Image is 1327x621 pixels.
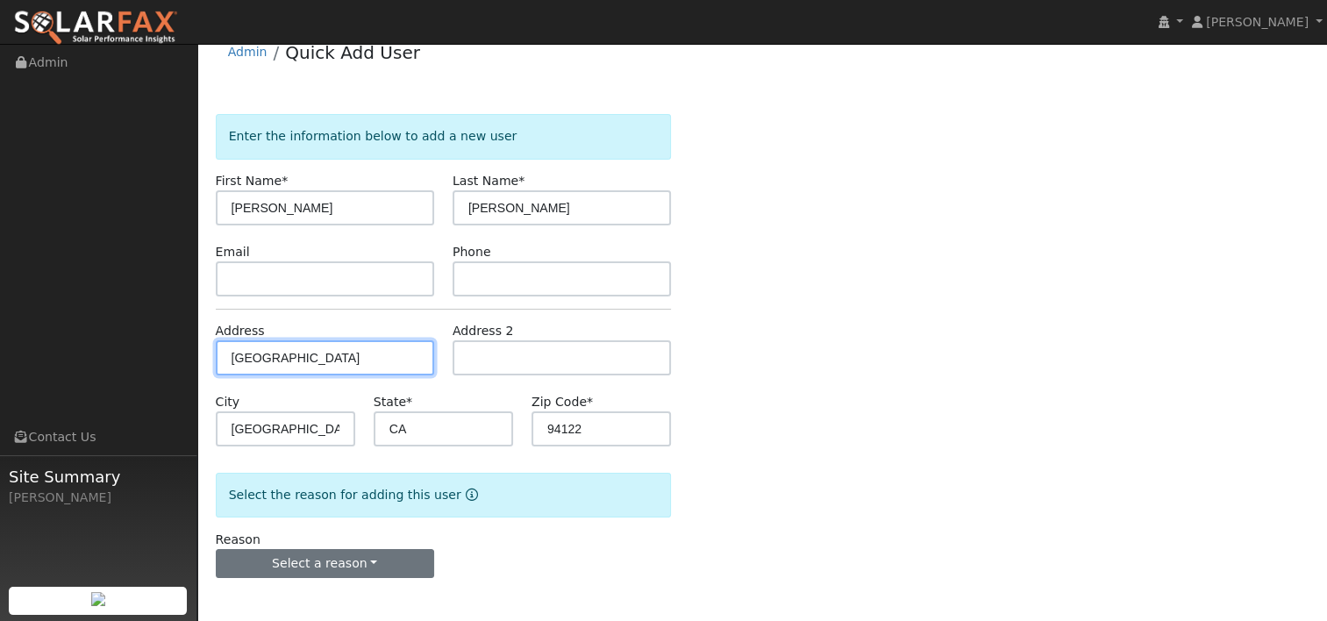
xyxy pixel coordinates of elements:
[587,395,593,409] span: Required
[461,488,478,502] a: Reason for new user
[406,395,412,409] span: Required
[374,393,412,411] label: State
[216,473,672,517] div: Select the reason for adding this user
[216,114,672,159] div: Enter the information below to add a new user
[453,172,524,190] label: Last Name
[532,393,593,411] label: Zip Code
[91,592,105,606] img: retrieve
[216,393,240,411] label: City
[216,549,434,579] button: Select a reason
[453,322,514,340] label: Address 2
[9,489,188,507] div: [PERSON_NAME]
[9,465,188,489] span: Site Summary
[1206,15,1309,29] span: [PERSON_NAME]
[216,243,250,261] label: Email
[228,45,268,59] a: Admin
[13,10,178,46] img: SolarFax
[216,531,260,549] label: Reason
[282,174,288,188] span: Required
[285,42,420,63] a: Quick Add User
[216,322,265,340] label: Address
[216,172,289,190] label: First Name
[453,243,491,261] label: Phone
[518,174,524,188] span: Required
